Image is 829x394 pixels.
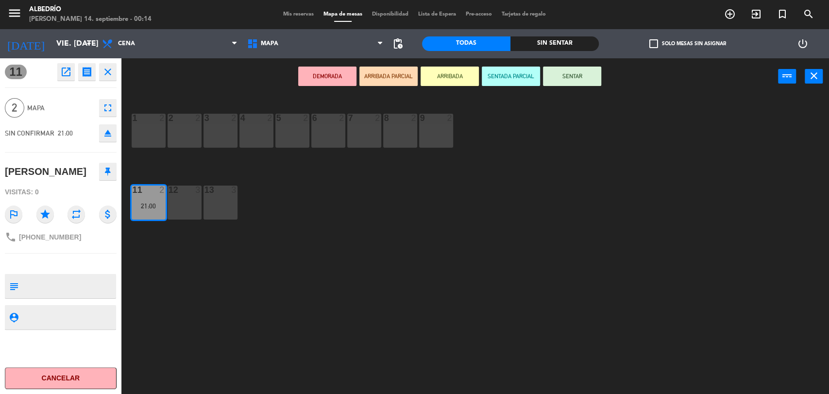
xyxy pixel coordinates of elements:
button: close [99,63,117,81]
span: pending_actions [392,38,404,50]
div: 5 [276,114,277,122]
div: 21:00 [132,203,166,209]
i: eject [102,127,114,139]
div: [PERSON_NAME] [5,164,86,180]
span: 11 [5,65,27,79]
i: outlined_flag [5,206,22,223]
button: ARRIBADA [421,67,479,86]
i: subject [8,281,19,291]
span: Mapa [261,40,278,47]
i: receipt [81,66,93,78]
div: 2 [339,114,345,122]
div: 2 [159,186,165,194]
div: 3 [195,186,201,194]
button: fullscreen [99,99,117,117]
div: Albedrío [29,5,152,15]
button: power_input [778,69,796,84]
i: phone [5,231,17,243]
div: Visitas: 0 [5,184,117,201]
button: Cancelar [5,367,117,389]
i: menu [7,6,22,20]
i: search [803,8,814,20]
div: 3 [231,186,237,194]
button: close [805,69,823,84]
i: close [102,66,114,78]
i: open_in_new [60,66,72,78]
div: Todas [422,36,510,51]
i: repeat [68,206,85,223]
i: fullscreen [102,102,114,114]
div: 2 [303,114,309,122]
div: 2 [411,114,417,122]
i: attach_money [99,206,117,223]
i: close [808,70,820,82]
button: eject [99,124,117,142]
div: 2 [267,114,273,122]
span: 2 [5,98,24,118]
i: turned_in_not [777,8,788,20]
div: 2 [375,114,381,122]
button: receipt [78,63,96,81]
span: Tarjetas de regalo [497,12,551,17]
div: 12 [169,186,169,194]
label: Solo mesas sin asignar [649,39,726,48]
button: menu [7,6,22,24]
button: ARRIBADA PARCIAL [359,67,418,86]
i: power_input [781,70,793,82]
span: [PHONE_NUMBER] [19,233,81,241]
i: person_pin [8,312,19,323]
span: Mapa de mesas [319,12,367,17]
span: Mapa [27,103,94,114]
div: 4 [240,114,241,122]
span: SIN CONFIRMAR [5,129,54,137]
div: 7 [348,114,349,122]
div: 13 [204,186,205,194]
i: exit_to_app [750,8,762,20]
button: open_in_new [57,63,75,81]
span: Cena [118,40,135,47]
span: 21:00 [58,129,73,137]
div: 3 [204,114,205,122]
span: Pre-acceso [461,12,497,17]
i: star [36,206,54,223]
span: Mis reservas [278,12,319,17]
div: 2 [231,114,237,122]
div: 2 [447,114,453,122]
div: [PERSON_NAME] 14. septiembre - 00:14 [29,15,152,24]
div: 2 [159,114,165,122]
span: Disponibilidad [367,12,413,17]
i: arrow_drop_down [83,38,95,50]
div: 2 [195,114,201,122]
i: power_settings_new [796,38,808,50]
button: DEMORADA [298,67,356,86]
button: SENTAR [543,67,601,86]
div: 6 [312,114,313,122]
span: check_box_outline_blank [649,39,658,48]
i: add_circle_outline [724,8,736,20]
div: Sin sentar [510,36,599,51]
div: 2 [169,114,169,122]
span: Lista de Espera [413,12,461,17]
button: SENTADA PARCIAL [482,67,540,86]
